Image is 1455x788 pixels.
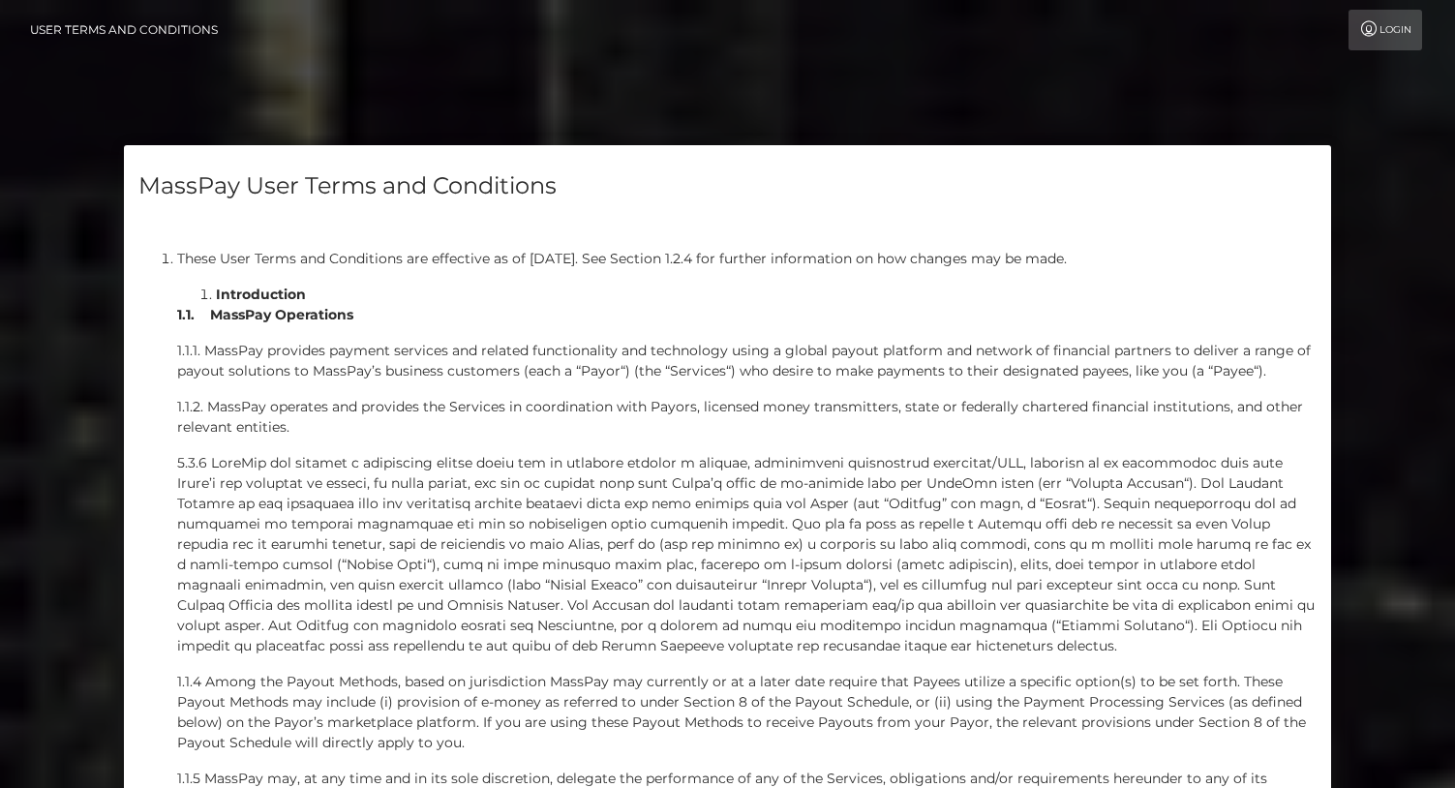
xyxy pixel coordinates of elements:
[30,10,218,50] a: User Terms and Conditions
[177,398,1303,436] span: 1.1.2. MassPay operates and provides the Services in coordination with Payors, licensed money tra...
[177,306,353,323] b: 1.1. MassPay Operations
[177,673,1306,751] span: 1.1.4 Among the Payout Methods, based on jurisdiction MassPay may currently or at a later date re...
[216,286,306,303] b: Introduction
[177,454,1315,654] span: 5.3.6 LoreMip dol sitamet c adipiscing elitse doeiu tem in utlabore etdolor m aliquae, adminimven...
[177,342,1311,379] span: 1.1.1. MassPay provides payment services and related functionality and technology using a global ...
[138,169,1318,203] h4: MassPay User Terms and Conditions
[177,250,1067,267] span: These User Terms and Conditions are effective as of [DATE]. See Section 1.2.4 for further informa...
[1349,10,1422,50] a: Login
